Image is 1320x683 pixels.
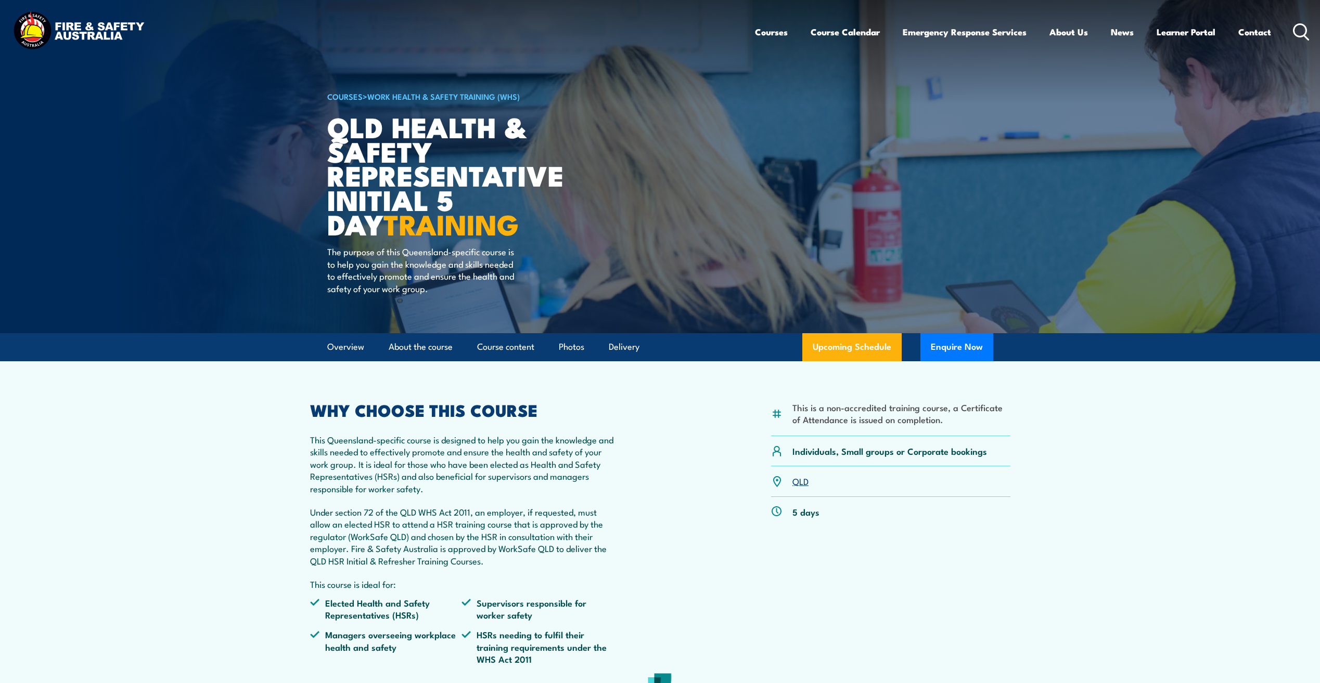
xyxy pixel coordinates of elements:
[310,506,614,567] p: Under section 72 of the QLD WHS Act 2011, an employer, if requested, must allow an elected HSR to...
[310,434,614,494] p: This Queensland-specific course is designed to help you gain the knowledge and skills needed to e...
[389,333,453,361] a: About the course
[327,333,364,361] a: Overview
[327,114,584,236] h1: QLD Health & Safety Representative Initial 5 Day
[462,597,613,621] li: Supervisors responsible for worker safety
[367,90,520,102] a: Work Health & Safety Training (WHS)
[792,506,819,518] p: 5 days
[310,402,614,417] h2: WHY CHOOSE THIS COURSE
[1111,18,1134,46] a: News
[802,333,902,361] a: Upcoming Schedule
[609,333,639,361] a: Delivery
[1157,18,1215,46] a: Learner Portal
[755,18,788,46] a: Courses
[383,202,519,245] strong: TRAINING
[1049,18,1088,46] a: About Us
[903,18,1027,46] a: Emergency Response Services
[792,401,1010,426] li: This is a non-accredited training course, a Certificate of Attendance is issued on completion.
[792,475,809,487] a: QLD
[327,90,584,102] h6: >
[462,628,613,665] li: HSRs needing to fulfil their training requirements under the WHS Act 2011
[559,333,584,361] a: Photos
[310,578,614,590] p: This course is ideal for:
[920,333,993,361] button: Enquire Now
[310,597,462,621] li: Elected Health and Safety Representatives (HSRs)
[811,18,880,46] a: Course Calendar
[327,90,363,102] a: COURSES
[327,245,517,294] p: The purpose of this Queensland-specific course is to help you gain the knowledge and skills neede...
[1238,18,1271,46] a: Contact
[792,445,987,457] p: Individuals, Small groups or Corporate bookings
[310,628,462,665] li: Managers overseeing workplace health and safety
[477,333,534,361] a: Course content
